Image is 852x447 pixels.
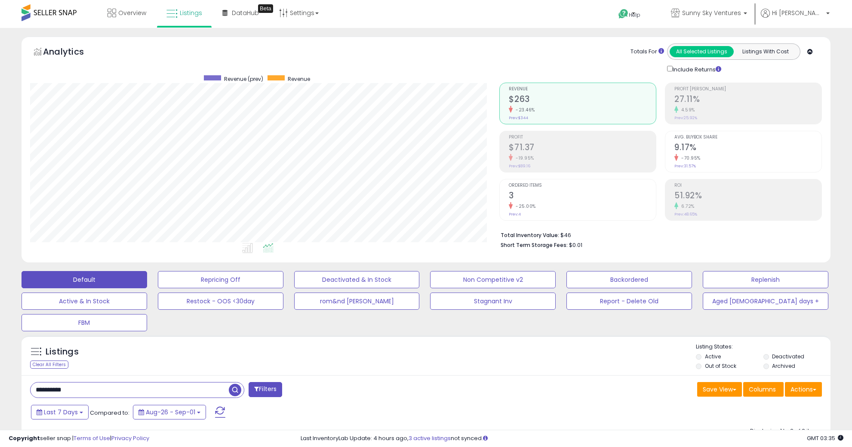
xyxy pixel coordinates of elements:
[294,271,420,288] button: Deactivated & In Stock
[513,107,535,113] small: -23.46%
[703,271,828,288] button: Replenish
[569,241,582,249] span: $0.01
[158,293,283,310] button: Restock - OOS <30day
[501,231,559,239] b: Total Inventory Value:
[46,346,79,358] h5: Listings
[612,2,657,28] a: Help
[509,115,528,120] small: Prev: $344
[807,434,843,442] span: 2025-09-9 03:35 GMT
[674,115,697,120] small: Prev: 25.92%
[509,87,656,92] span: Revenue
[785,382,822,397] button: Actions
[674,135,821,140] span: Avg. Buybox Share
[674,87,821,92] span: Profit [PERSON_NAME]
[733,46,797,57] button: Listings With Cost
[301,435,843,443] div: Last InventoryLab Update: 4 hours ago, not synced.
[749,385,776,394] span: Columns
[294,293,420,310] button: rom&nd [PERSON_NAME]
[674,183,821,188] span: ROI
[629,11,640,18] span: Help
[9,435,149,443] div: seller snap | |
[22,293,147,310] button: Active & In Stock
[409,434,451,442] a: 3 active listings
[118,9,146,17] span: Overview
[501,229,815,240] li: $46
[678,107,695,113] small: 4.59%
[146,408,195,416] span: Aug-26 - Sep-01
[697,382,742,397] button: Save View
[772,9,824,17] span: Hi [PERSON_NAME]
[509,94,656,106] h2: $263
[258,4,273,13] div: Tooltip anchor
[513,155,534,161] small: -19.95%
[180,9,202,17] span: Listings
[678,155,701,161] small: -70.95%
[566,293,692,310] button: Report - Delete Old
[158,271,283,288] button: Repricing Off
[743,382,784,397] button: Columns
[705,362,736,370] label: Out of Stock
[90,409,129,417] span: Compared to:
[430,293,556,310] button: Stagnant Inv
[509,135,656,140] span: Profit
[31,405,89,419] button: Last 7 Days
[288,75,310,83] span: Revenue
[133,405,206,419] button: Aug-26 - Sep-01
[696,343,830,351] p: Listing States:
[22,314,147,331] button: FBM
[9,434,40,442] strong: Copyright
[509,163,530,169] small: Prev: $89.16
[674,212,697,217] small: Prev: 48.65%
[661,64,732,74] div: Include Returns
[674,191,821,202] h2: 51.92%
[232,9,259,17] span: DataHub
[670,46,734,57] button: All Selected Listings
[44,408,78,416] span: Last 7 Days
[566,271,692,288] button: Backordered
[772,353,804,360] label: Deactivated
[682,9,741,17] span: Sunny Sky Ventures
[509,191,656,202] h2: 3
[674,163,696,169] small: Prev: 31.57%
[111,434,149,442] a: Privacy Policy
[22,271,147,288] button: Default
[674,142,821,154] h2: 9.17%
[430,271,556,288] button: Non Competitive v2
[705,353,721,360] label: Active
[224,75,263,83] span: Revenue (prev)
[509,183,656,188] span: Ordered Items
[43,46,101,60] h5: Analytics
[509,212,521,217] small: Prev: 4
[678,203,695,210] small: 6.72%
[674,94,821,106] h2: 27.11%
[750,427,822,435] div: Displaying 1 to 2 of 2 items
[761,9,830,28] a: Hi [PERSON_NAME]
[501,241,568,249] b: Short Term Storage Fees:
[703,293,828,310] button: Aged [DEMOGRAPHIC_DATA] days +
[74,434,110,442] a: Terms of Use
[509,142,656,154] h2: $71.37
[772,362,795,370] label: Archived
[30,361,68,369] div: Clear All Filters
[249,382,282,397] button: Filters
[513,203,536,210] small: -25.00%
[618,9,629,19] i: Get Help
[631,48,664,56] div: Totals For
